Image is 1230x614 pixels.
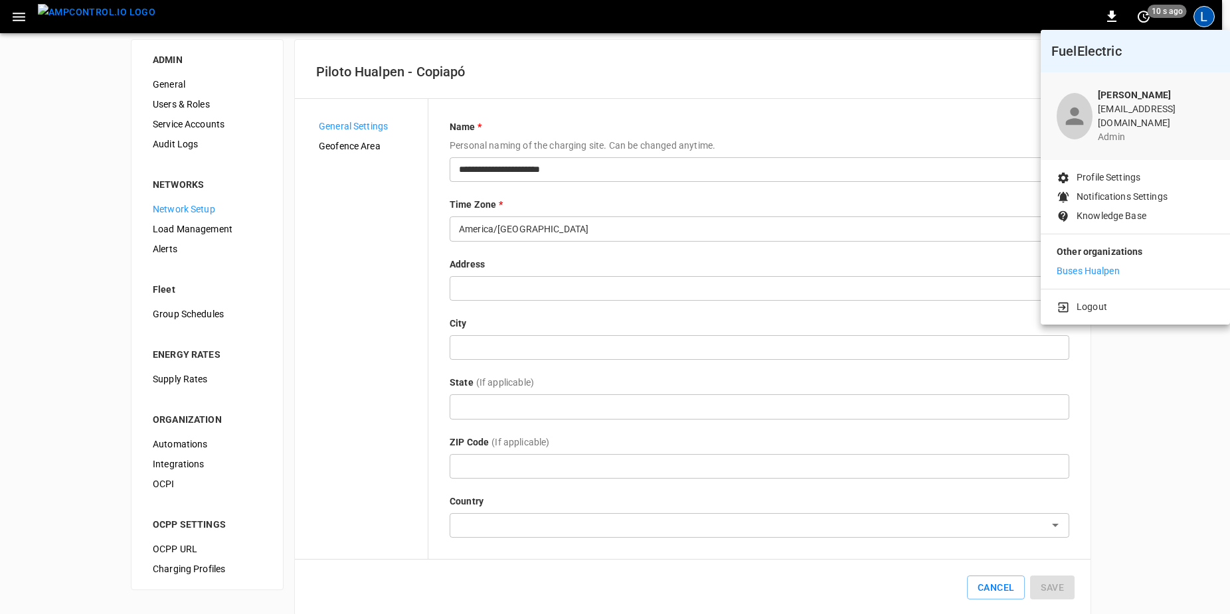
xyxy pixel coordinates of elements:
[1077,171,1140,185] p: Profile Settings
[1077,209,1146,223] p: Knowledge Base
[1077,300,1107,314] p: Logout
[1051,40,1219,62] h6: FuelElectric
[1057,93,1093,139] div: profile-icon
[1057,264,1120,278] p: Buses Hualpen
[1098,102,1214,130] p: [EMAIL_ADDRESS][DOMAIN_NAME]
[1098,130,1214,144] p: admin
[1077,190,1168,204] p: Notifications Settings
[1098,90,1171,100] b: [PERSON_NAME]
[1057,245,1214,264] p: Other organizations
